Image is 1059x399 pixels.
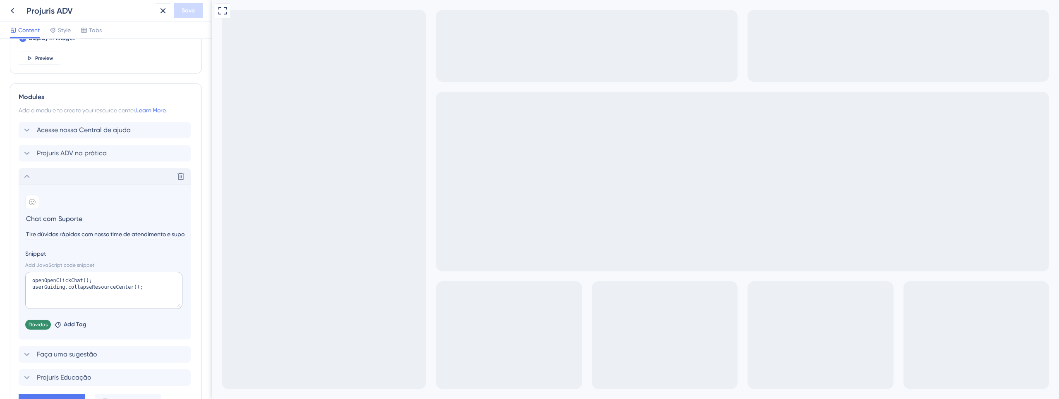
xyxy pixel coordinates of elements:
input: Header [25,212,186,225]
button: Save [174,3,203,18]
button: Preview [19,52,60,65]
div: 3 [79,4,81,11]
div: Modules [19,92,193,102]
div: Acesse nossa Central de ajuda [19,122,193,138]
textarea: openOpenClickChat(); userGuiding.collapseResourceCenter(); [25,272,182,309]
span: Save [182,6,195,16]
div: Faça uma sugestão [19,346,193,363]
span: Dúvidas [29,321,48,328]
span: Tabs [89,25,102,35]
span: Projuris ADV na prática [37,148,107,158]
span: Add a module to create your resource center. [19,107,136,114]
div: Add JavaScript code snippet [25,262,184,268]
span: Acesse nossa Central de ajuda [37,125,131,135]
span: Faça uma sugestão [37,349,97,359]
a: Learn More. [136,107,167,114]
span: Projuris Educação [37,373,91,382]
span: Preview [35,55,53,62]
div: Projuris Educação [19,369,193,386]
span: Style [58,25,71,35]
input: Description [25,229,186,240]
div: Projuris ADV [26,5,152,17]
span: Suporte e Novidades [8,2,73,12]
button: Add Tag [54,320,86,330]
label: Snippet [25,249,184,259]
span: Add Tag [64,320,86,330]
span: Content [18,25,40,35]
div: Projuris ADV na prática [19,145,193,161]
